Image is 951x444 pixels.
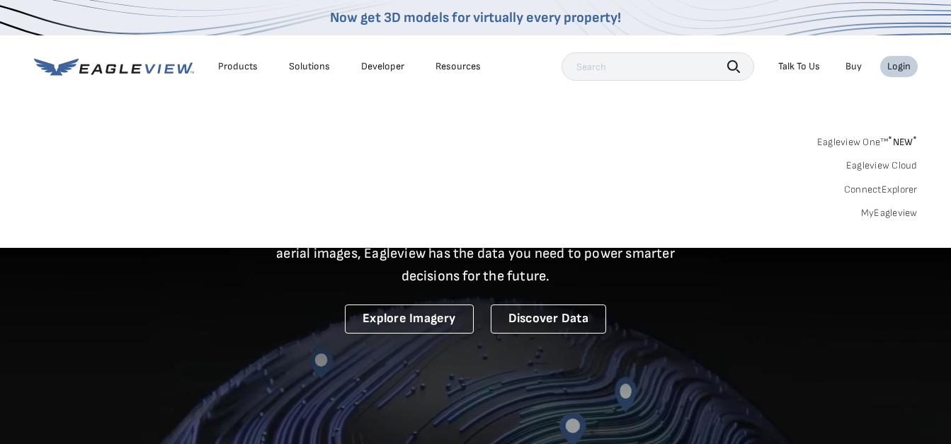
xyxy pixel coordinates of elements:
div: Resources [435,60,481,73]
a: ConnectExplorer [844,183,918,196]
p: A new era starts here. Built on more than 3.5 billion high-resolution aerial images, Eagleview ha... [259,220,693,288]
div: Talk To Us [778,60,820,73]
a: Discover Data [491,304,606,334]
div: Solutions [289,60,330,73]
div: Products [218,60,258,73]
input: Search [562,52,754,81]
a: Now get 3D models for virtually every property! [330,9,621,26]
a: Eagleview One™*NEW* [817,132,918,148]
a: MyEagleview [861,207,918,220]
a: Explore Imagery [345,304,474,334]
a: Developer [361,60,404,73]
a: Eagleview Cloud [846,159,918,172]
span: NEW [888,136,917,148]
a: Buy [845,60,862,73]
div: Login [887,60,911,73]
